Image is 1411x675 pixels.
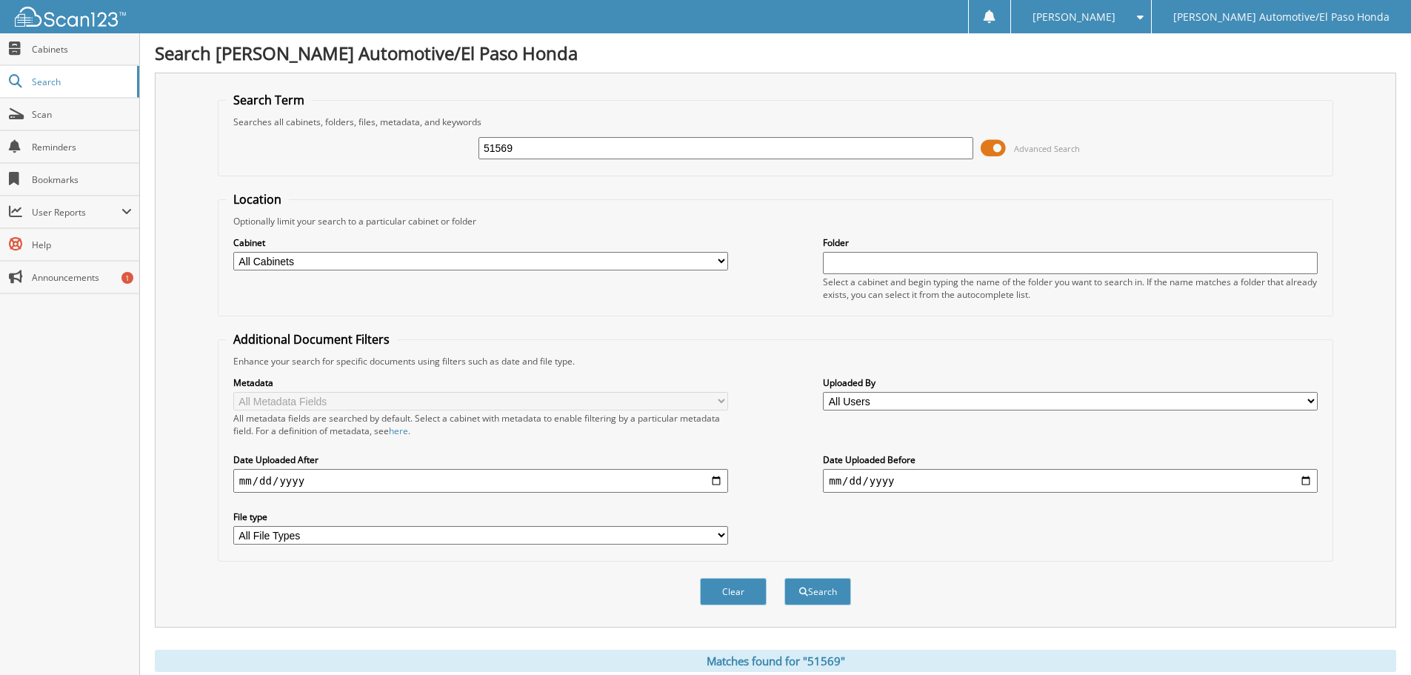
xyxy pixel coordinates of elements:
[700,578,767,605] button: Clear
[784,578,851,605] button: Search
[233,376,728,389] label: Metadata
[233,453,728,466] label: Date Uploaded After
[155,41,1396,65] h1: Search [PERSON_NAME] Automotive/El Paso Honda
[233,469,728,493] input: start
[823,453,1318,466] label: Date Uploaded Before
[32,206,121,219] span: User Reports
[15,7,126,27] img: scan123-logo-white.svg
[823,376,1318,389] label: Uploaded By
[32,141,132,153] span: Reminders
[121,272,133,284] div: 1
[226,191,289,207] legend: Location
[226,331,397,348] legend: Additional Document Filters
[233,511,728,523] label: File type
[226,116,1325,128] div: Searches all cabinets, folders, files, metadata, and keywords
[32,76,130,88] span: Search
[823,236,1318,249] label: Folder
[1014,143,1080,154] span: Advanced Search
[155,650,1396,672] div: Matches found for "51569"
[1033,13,1115,21] span: [PERSON_NAME]
[233,412,728,437] div: All metadata fields are searched by default. Select a cabinet with metadata to enable filtering b...
[226,92,312,108] legend: Search Term
[32,108,132,121] span: Scan
[823,276,1318,301] div: Select a cabinet and begin typing the name of the folder you want to search in. If the name match...
[32,173,132,186] span: Bookmarks
[1173,13,1390,21] span: [PERSON_NAME] Automotive/El Paso Honda
[226,215,1325,227] div: Optionally limit your search to a particular cabinet or folder
[233,236,728,249] label: Cabinet
[32,271,132,284] span: Announcements
[226,355,1325,368] div: Enhance your search for specific documents using filters such as date and file type.
[32,239,132,251] span: Help
[823,469,1318,493] input: end
[389,425,408,437] a: here
[32,43,132,56] span: Cabinets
